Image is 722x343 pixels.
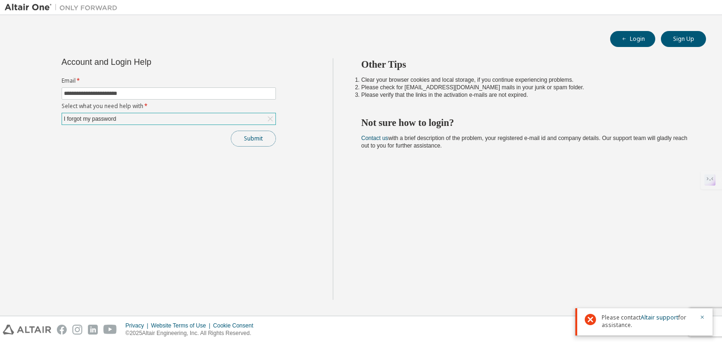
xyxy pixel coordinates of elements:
[641,313,678,321] a: Altair support
[5,3,122,12] img: Altair One
[126,329,259,337] p: © 2025 Altair Engineering, Inc. All Rights Reserved.
[661,31,706,47] button: Sign Up
[3,325,51,335] img: altair_logo.svg
[361,135,688,149] span: with a brief description of the problem, your registered e-mail id and company details. Our suppo...
[361,117,690,129] h2: Not sure how to login?
[361,135,388,141] a: Contact us
[361,91,690,99] li: Please verify that the links in the activation e-mails are not expired.
[62,77,276,85] label: Email
[57,325,67,335] img: facebook.svg
[361,58,690,70] h2: Other Tips
[62,58,233,66] div: Account and Login Help
[602,314,694,329] span: Please contact for assistance.
[62,113,275,125] div: I forgot my password
[361,76,690,84] li: Clear your browser cookies and local storage, if you continue experiencing problems.
[610,31,655,47] button: Login
[103,325,117,335] img: youtube.svg
[88,325,98,335] img: linkedin.svg
[151,322,213,329] div: Website Terms of Use
[72,325,82,335] img: instagram.svg
[213,322,259,329] div: Cookie Consent
[126,322,151,329] div: Privacy
[231,131,276,147] button: Submit
[62,102,276,110] label: Select what you need help with
[361,84,690,91] li: Please check for [EMAIL_ADDRESS][DOMAIN_NAME] mails in your junk or spam folder.
[63,114,118,124] div: I forgot my password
